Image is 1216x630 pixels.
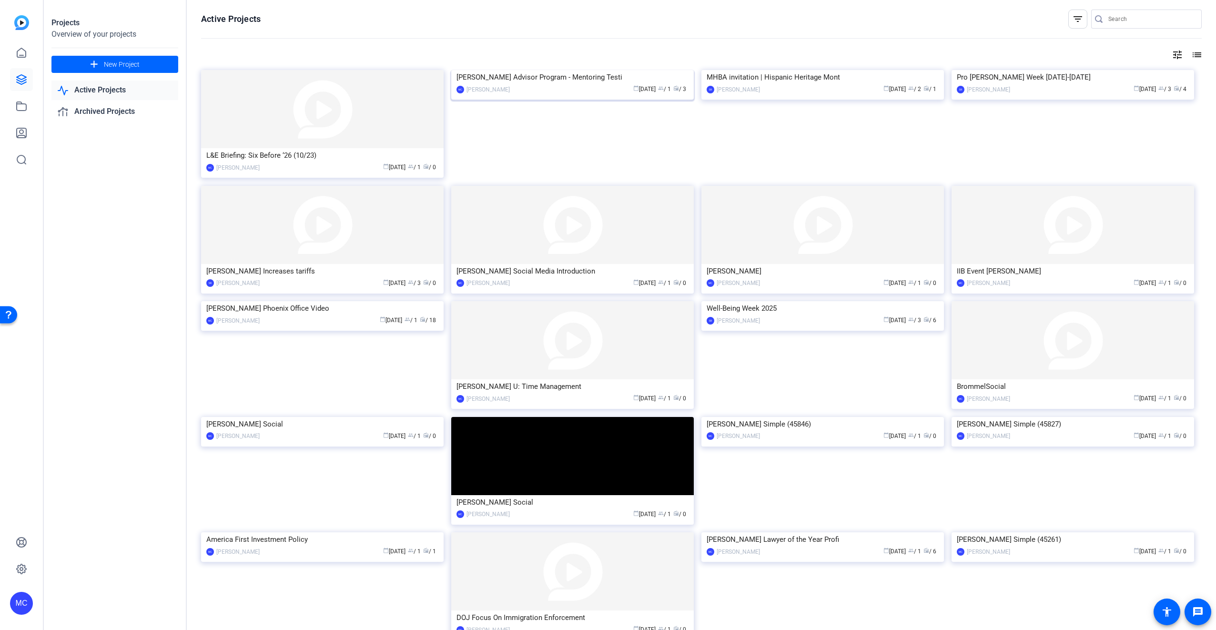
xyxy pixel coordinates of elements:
[1134,279,1139,285] span: calendar_today
[51,102,178,122] a: Archived Projects
[633,86,656,92] span: [DATE]
[923,316,929,322] span: radio
[717,278,760,288] div: [PERSON_NAME]
[957,417,1189,431] div: [PERSON_NAME] Simple (45827)
[707,317,714,325] div: SR
[206,432,214,440] div: MC
[408,548,421,555] span: / 1
[883,317,906,324] span: [DATE]
[420,317,436,324] span: / 18
[1174,86,1186,92] span: / 4
[206,148,438,163] div: L&E Briefing: Six Before ‘26 (10/23)
[423,280,436,286] span: / 0
[967,278,1010,288] div: [PERSON_NAME]
[423,279,429,285] span: radio
[408,164,421,171] span: / 1
[383,279,389,285] span: calendar_today
[923,548,929,553] span: radio
[456,70,689,84] div: [PERSON_NAME] Advisor Program - Mentoring Testi
[883,433,906,439] span: [DATE]
[658,279,664,285] span: group
[456,495,689,509] div: [PERSON_NAME] Social
[420,316,426,322] span: radio
[707,86,714,93] div: SR
[967,85,1010,94] div: [PERSON_NAME]
[380,316,385,322] span: calendar_today
[908,548,914,553] span: group
[923,85,929,91] span: radio
[1134,86,1156,92] span: [DATE]
[883,548,889,553] span: calendar_today
[383,163,389,169] span: calendar_today
[423,433,436,439] span: / 0
[883,548,906,555] span: [DATE]
[456,279,464,287] div: MC
[1158,280,1171,286] span: / 1
[957,548,964,556] div: MC
[908,432,914,438] span: group
[1192,606,1204,618] mat-icon: message
[673,510,679,516] span: radio
[408,433,421,439] span: / 1
[883,280,906,286] span: [DATE]
[206,532,438,547] div: America First Investment Policy
[957,86,964,93] div: SR
[216,163,260,173] div: [PERSON_NAME]
[1172,49,1183,61] mat-icon: tune
[707,432,714,440] div: MC
[1134,85,1139,91] span: calendar_today
[633,510,639,516] span: calendar_today
[908,433,921,439] span: / 1
[908,280,921,286] span: / 1
[923,280,936,286] span: / 0
[14,15,29,30] img: blue-gradient.svg
[216,278,260,288] div: [PERSON_NAME]
[383,548,405,555] span: [DATE]
[707,264,939,278] div: [PERSON_NAME]
[957,264,1189,278] div: IIB Event [PERSON_NAME]
[707,301,939,315] div: Well-Being Week 2025
[633,395,639,400] span: calendar_today
[1158,85,1164,91] span: group
[466,509,510,519] div: [PERSON_NAME]
[104,60,140,70] span: New Project
[456,264,689,278] div: [PERSON_NAME] Social Media Introduction
[456,610,689,625] div: DOJ Focus On Immigration Enforcement
[1158,548,1171,555] span: / 1
[51,56,178,73] button: New Project
[908,279,914,285] span: group
[408,280,421,286] span: / 3
[658,395,664,400] span: group
[957,395,964,403] div: MC
[1174,280,1186,286] span: / 0
[423,548,429,553] span: radio
[1190,49,1202,61] mat-icon: list
[1108,13,1194,25] input: Search
[1134,433,1156,439] span: [DATE]
[923,432,929,438] span: radio
[707,532,939,547] div: [PERSON_NAME] Lawyer of the Year Profi
[923,86,936,92] span: / 1
[717,431,760,441] div: [PERSON_NAME]
[51,81,178,100] a: Active Projects
[883,86,906,92] span: [DATE]
[1174,548,1186,555] span: / 0
[717,85,760,94] div: [PERSON_NAME]
[88,59,100,71] mat-icon: add
[633,511,656,518] span: [DATE]
[1174,395,1186,402] span: / 0
[466,278,510,288] div: [PERSON_NAME]
[423,548,436,555] span: / 1
[673,395,679,400] span: radio
[408,163,414,169] span: group
[201,13,261,25] h1: Active Projects
[1134,280,1156,286] span: [DATE]
[216,547,260,557] div: [PERSON_NAME]
[423,163,429,169] span: radio
[633,395,656,402] span: [DATE]
[658,86,671,92] span: / 1
[1158,395,1171,402] span: / 1
[408,432,414,438] span: group
[1134,548,1139,553] span: calendar_today
[1158,86,1171,92] span: / 3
